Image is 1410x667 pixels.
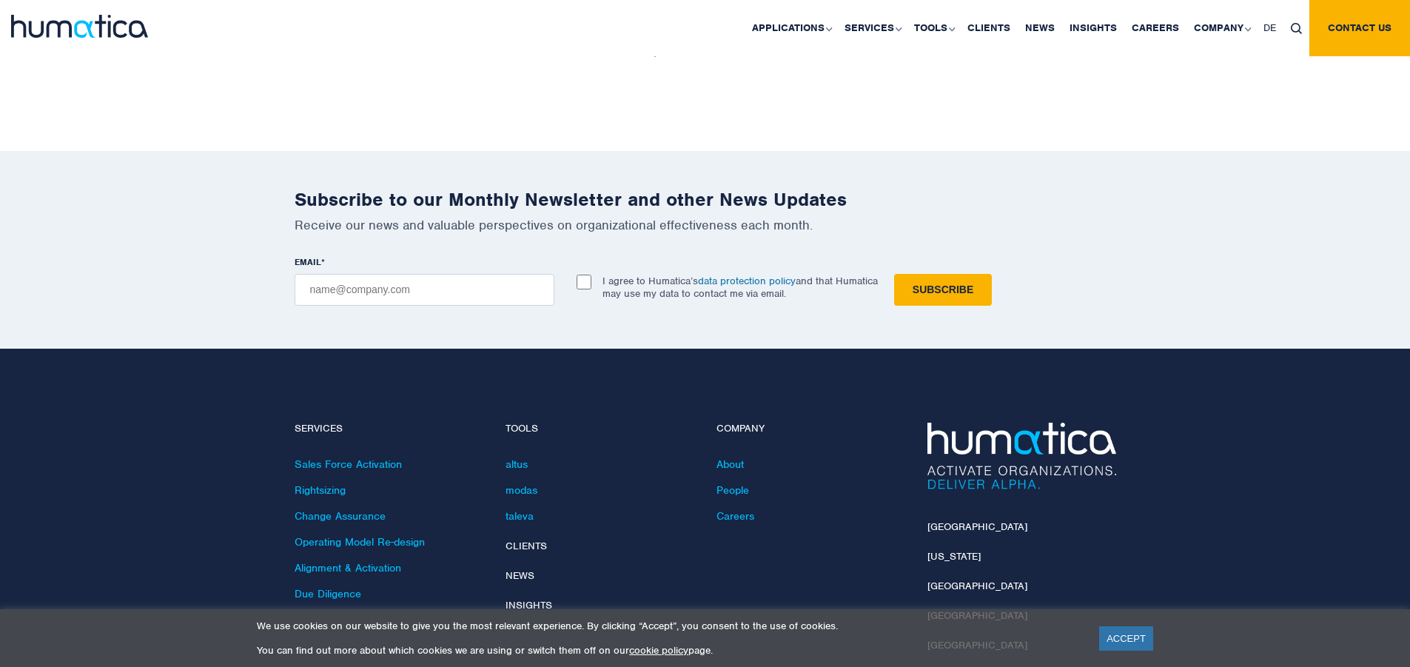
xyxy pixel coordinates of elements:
a: cookie policy [629,644,688,657]
a: taleva [506,509,534,523]
a: modas [506,483,537,497]
a: Due Diligence [295,587,361,600]
h4: Tools [506,423,694,435]
a: [GEOGRAPHIC_DATA] [927,520,1027,533]
a: Change Assurance [295,509,386,523]
a: Careers [716,509,754,523]
input: name@company.com [295,274,554,306]
p: Receive our news and valuable perspectives on organizational effectiveness each month. [295,217,1116,233]
img: search_icon [1291,23,1302,34]
a: Insights [506,599,552,611]
a: Sales Force Activation [295,457,402,471]
p: We use cookies on our website to give you the most relevant experience. By clicking “Accept”, you... [257,620,1081,632]
span: DE [1263,21,1276,34]
a: Rightsizing [295,483,346,497]
a: News [506,569,534,582]
a: ACCEPT [1099,626,1153,651]
a: Alignment & Activation [295,561,401,574]
span: EMAIL [295,256,321,268]
p: I agree to Humatica’s and that Humatica may use my data to contact me via email. [602,275,878,300]
a: People [716,483,749,497]
a: About [716,457,744,471]
h4: Company [716,423,905,435]
input: Subscribe [894,274,992,306]
p: You can find out more about which cookies we are using or switch them off on our page. [257,644,1081,657]
h4: Services [295,423,483,435]
img: Humatica [927,423,1116,489]
a: altus [506,457,528,471]
a: [GEOGRAPHIC_DATA] [927,580,1027,592]
a: Clients [506,540,547,552]
a: data protection policy [698,275,796,287]
input: I agree to Humatica’sdata protection policyand that Humatica may use my data to contact me via em... [577,275,591,289]
a: Operating Model Re-design [295,535,425,549]
h2: Subscribe to our Monthly Newsletter and other News Updates [295,188,1116,211]
img: logo [11,15,148,38]
a: [US_STATE] [927,550,981,563]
